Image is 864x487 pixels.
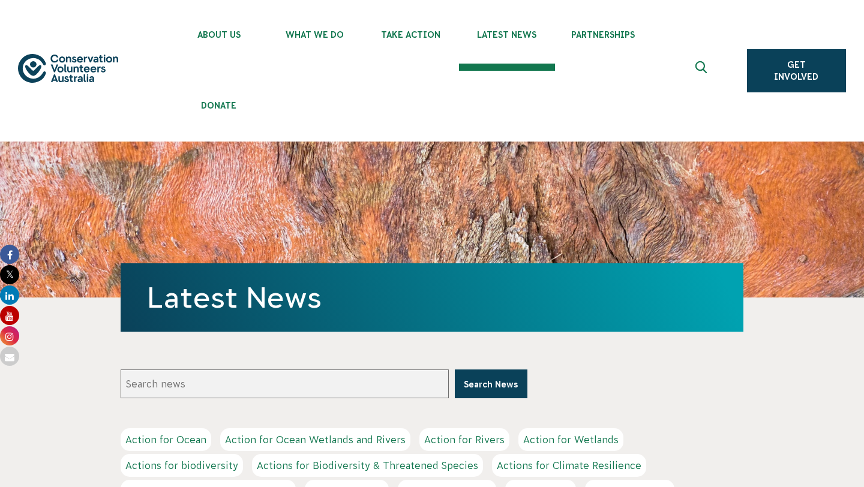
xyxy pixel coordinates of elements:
[171,101,267,110] span: Donate
[121,454,243,477] a: Actions for biodiversity
[688,56,717,85] button: Expand search box Close search box
[455,369,527,398] button: Search News
[518,428,623,451] a: Action for Wetlands
[555,30,651,40] span: Partnerships
[252,454,483,477] a: Actions for Biodiversity & Threatened Species
[121,428,211,451] a: Action for Ocean
[267,30,363,40] span: What We Do
[147,281,322,314] a: Latest News
[419,428,509,451] a: Action for Rivers
[747,49,846,92] a: Get Involved
[18,54,118,83] img: logo.svg
[363,30,459,40] span: Take Action
[695,61,710,80] span: Expand search box
[121,369,449,398] input: Search news
[171,30,267,40] span: About Us
[220,428,410,451] a: Action for Ocean Wetlands and Rivers
[492,454,646,477] a: Actions for Climate Resilience
[459,30,555,40] span: Latest News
